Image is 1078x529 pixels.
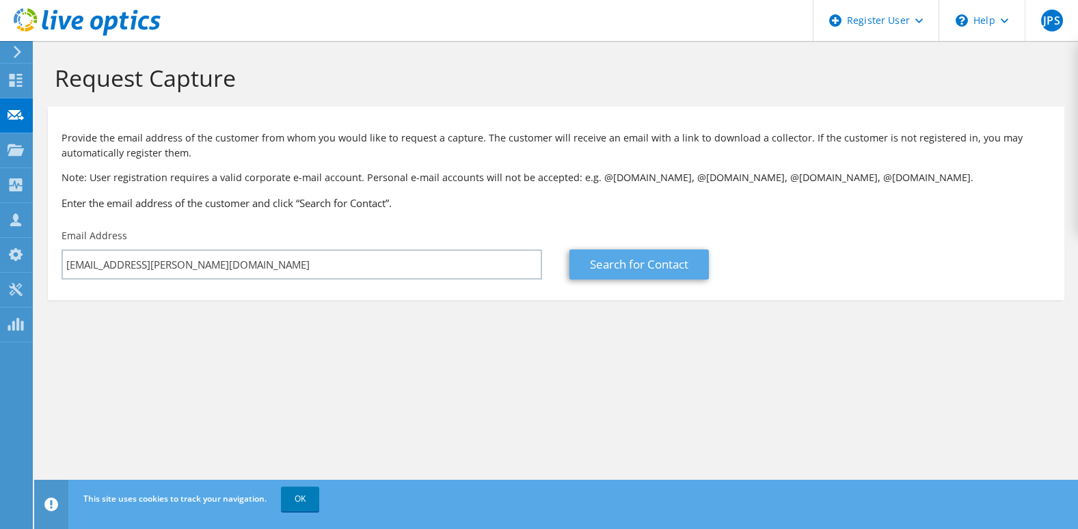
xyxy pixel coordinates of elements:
[956,14,968,27] svg: \n
[62,229,127,243] label: Email Address
[83,493,267,504] span: This site uses cookies to track your navigation.
[55,64,1051,92] h1: Request Capture
[1041,10,1063,31] span: JPS
[281,487,319,511] a: OK
[62,131,1051,161] p: Provide the email address of the customer from whom you would like to request a capture. The cust...
[62,195,1051,211] h3: Enter the email address of the customer and click “Search for Contact”.
[62,170,1051,185] p: Note: User registration requires a valid corporate e-mail account. Personal e-mail accounts will ...
[569,249,709,280] a: Search for Contact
